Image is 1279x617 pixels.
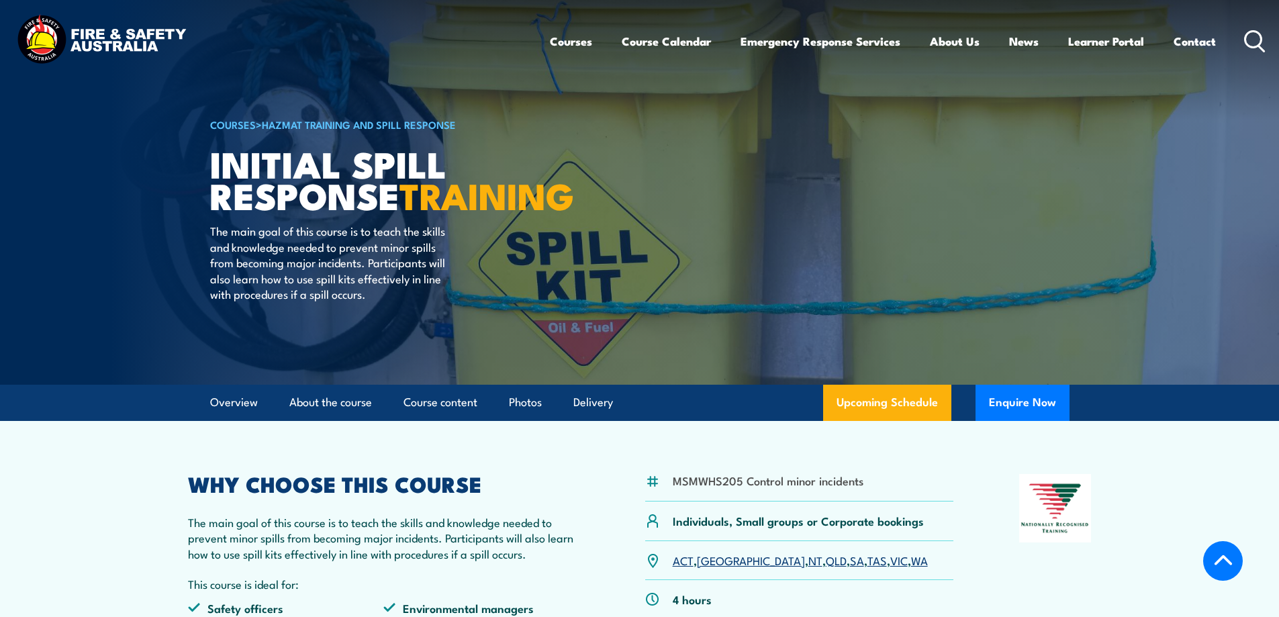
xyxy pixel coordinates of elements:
a: QLD [826,552,847,568]
a: SA [850,552,864,568]
a: About the course [289,385,372,420]
strong: TRAINING [399,167,574,222]
p: The main goal of this course is to teach the skills and knowledge needed to prevent minor spills ... [210,223,455,301]
li: Safety officers [188,600,384,616]
p: 4 hours [673,591,712,607]
a: WA [911,552,928,568]
button: Enquire Now [976,385,1070,421]
a: Delivery [573,385,613,420]
a: Courses [550,23,592,59]
h1: Initial Spill Response [210,148,542,210]
a: Course content [404,385,477,420]
a: Contact [1174,23,1216,59]
a: Upcoming Schedule [823,385,951,421]
a: ACT [673,552,694,568]
a: NT [808,552,822,568]
p: Individuals, Small groups or Corporate bookings [673,513,924,528]
a: Course Calendar [622,23,711,59]
li: Environmental managers [383,600,579,616]
a: Learner Portal [1068,23,1144,59]
a: Photos [509,385,542,420]
li: MSMWHS205 Control minor incidents [673,473,863,488]
a: About Us [930,23,980,59]
a: Emergency Response Services [741,23,900,59]
a: COURSES [210,117,256,132]
p: The main goal of this course is to teach the skills and knowledge needed to prevent minor spills ... [188,514,580,561]
img: Nationally Recognised Training logo. [1019,474,1092,542]
a: TAS [867,552,887,568]
a: VIC [890,552,908,568]
a: HAZMAT Training and Spill Response [262,117,456,132]
h6: > [210,116,542,132]
a: [GEOGRAPHIC_DATA] [697,552,805,568]
p: This course is ideal for: [188,576,580,591]
h2: WHY CHOOSE THIS COURSE [188,474,580,493]
p: , , , , , , , [673,553,928,568]
a: Overview [210,385,258,420]
a: News [1009,23,1039,59]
